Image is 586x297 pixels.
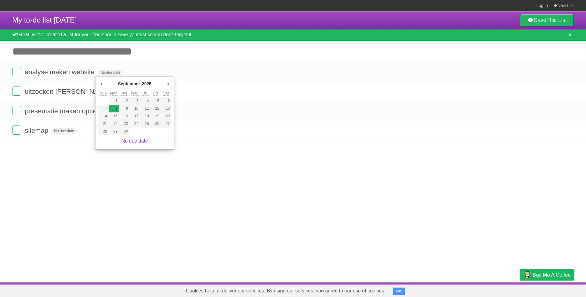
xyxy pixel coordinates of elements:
[12,126,21,135] label: Done
[535,284,574,295] a: Suggest a feature
[117,79,141,88] div: September
[25,107,127,115] span: presentatie maken opties webflow
[119,97,129,105] button: 2
[119,105,129,112] button: 9
[140,120,150,128] button: 25
[110,91,118,96] abbr: Monday
[140,105,150,112] button: 11
[109,112,119,120] button: 15
[12,106,21,115] label: Done
[12,87,21,96] label: Done
[119,120,129,128] button: 23
[150,112,161,120] button: 19
[161,97,171,105] button: 6
[142,91,149,96] abbr: Thursday
[180,285,392,297] span: Cookies help us deliver our services. By using our services, you agree to our use of cookies.
[140,112,150,120] button: 18
[109,97,119,105] button: 1
[129,120,140,128] button: 24
[129,105,140,112] button: 10
[150,97,161,105] button: 5
[121,138,148,143] a: No due date
[523,270,531,280] img: Buy me a coffee
[512,284,528,295] a: Privacy
[98,79,104,88] button: Previous Month
[439,284,451,295] a: About
[25,68,96,76] span: analyse maken website
[109,128,119,135] button: 29
[98,120,108,128] button: 21
[165,79,171,88] button: Next Month
[131,91,139,96] abbr: Wednesday
[100,91,107,96] abbr: Sunday
[140,97,150,105] button: 4
[52,128,76,134] span: No due date
[161,112,171,120] button: 20
[98,105,108,112] button: 7
[12,16,77,24] span: My to-do list [DATE]
[520,14,574,26] a: SaveThis List
[98,112,108,120] button: 14
[109,120,119,128] button: 22
[533,270,571,280] span: Buy me a coffee
[161,120,171,128] button: 27
[150,105,161,112] button: 12
[163,91,169,96] abbr: Saturday
[150,120,161,128] button: 26
[119,112,129,120] button: 16
[153,91,158,96] abbr: Friday
[109,105,119,112] button: 8
[25,88,138,95] span: uitzoeken [PERSON_NAME] webflow
[98,128,108,135] button: 28
[98,70,123,75] span: No due date
[161,105,171,112] button: 13
[141,79,152,88] div: 2025
[546,17,567,23] b: This List
[25,127,50,134] span: sitemap
[129,112,140,120] button: 17
[121,91,127,96] abbr: Tuesday
[129,97,140,105] button: 3
[12,67,21,76] label: Done
[491,284,505,295] a: Terms
[520,269,574,281] a: Buy me a coffee
[119,128,129,135] button: 30
[393,288,405,295] button: OK
[459,284,483,295] a: Developers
